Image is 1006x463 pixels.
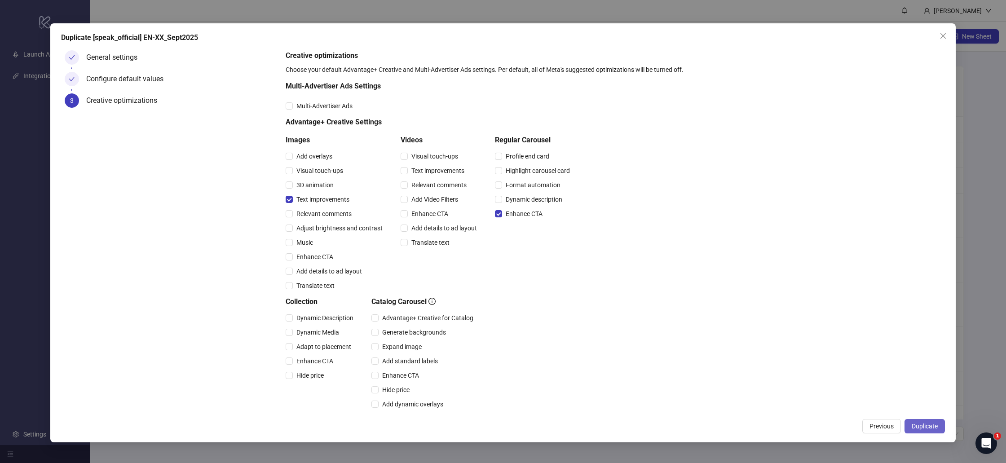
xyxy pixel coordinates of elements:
[86,50,145,65] div: General settings
[379,327,450,337] span: Generate backgrounds
[286,50,941,61] h5: Creative optimizations
[293,101,356,111] span: Multi-Advertiser Ads
[502,151,553,161] span: Profile end card
[69,76,75,82] span: check
[379,385,413,395] span: Hide price
[905,419,945,433] button: Duplicate
[408,209,452,219] span: Enhance CTA
[379,399,447,409] span: Add dynamic overlays
[379,356,441,366] span: Add standard labels
[293,266,366,276] span: Add details to ad layout
[912,423,938,430] span: Duplicate
[70,97,74,104] span: 3
[293,356,337,366] span: Enhance CTA
[286,135,386,146] h5: Images
[408,238,453,247] span: Translate text
[293,313,357,323] span: Dynamic Description
[975,432,997,454] iframe: Intercom live chat
[293,209,355,219] span: Relevant comments
[286,296,357,307] h5: Collection
[293,342,355,352] span: Adapt to placement
[502,194,566,204] span: Dynamic description
[502,209,546,219] span: Enhance CTA
[408,194,462,204] span: Add Video Filters
[428,298,436,305] span: info-circle
[408,166,468,176] span: Text improvements
[293,327,343,337] span: Dynamic Media
[502,166,574,176] span: Highlight carousel card
[940,32,947,40] span: close
[502,180,564,190] span: Format automation
[401,135,481,146] h5: Videos
[61,32,945,43] div: Duplicate [speak_official] EN-XX_Sept2025
[408,151,462,161] span: Visual touch-ups
[379,370,423,380] span: Enhance CTA
[293,166,347,176] span: Visual touch-ups
[286,117,574,128] h5: Advantage+ Creative Settings
[936,29,950,43] button: Close
[408,180,470,190] span: Relevant comments
[86,93,164,108] div: Creative optimizations
[293,281,338,291] span: Translate text
[286,81,574,92] h5: Multi-Advertiser Ads Settings
[293,370,327,380] span: Hide price
[371,296,477,307] h5: Catalog Carousel
[293,151,336,161] span: Add overlays
[862,419,901,433] button: Previous
[86,72,171,86] div: Configure default values
[286,65,941,75] div: Choose your default Advantage+ Creative and Multi-Advertiser Ads settings. Per default, all of Me...
[869,423,894,430] span: Previous
[69,54,75,61] span: check
[379,342,425,352] span: Expand image
[293,180,337,190] span: 3D animation
[293,223,386,233] span: Adjust brightness and contrast
[408,223,481,233] span: Add details to ad layout
[293,252,337,262] span: Enhance CTA
[495,135,574,146] h5: Regular Carousel
[994,432,1001,440] span: 1
[379,313,477,323] span: Advantage+ Creative for Catalog
[293,238,317,247] span: Music
[379,414,451,423] span: Add details to ad layout
[293,194,353,204] span: Text improvements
